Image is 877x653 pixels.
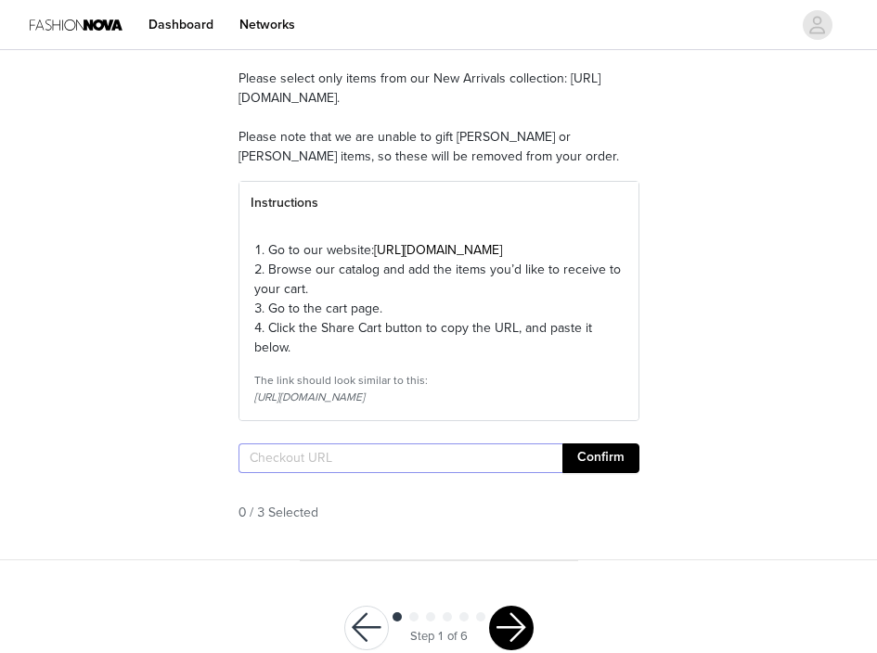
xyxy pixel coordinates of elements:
[254,389,624,405] div: [URL][DOMAIN_NAME]
[30,4,123,45] img: Fashion Nova Logo
[239,182,638,224] div: Instructions
[254,299,624,318] p: 3. Go to the cart page.
[254,318,624,357] p: 4. Click the Share Cart button to copy the URL, and paste it below.
[254,240,624,260] p: 1. Go to our website:
[808,10,826,40] div: avatar
[254,260,624,299] p: 2. Browse our catalog and add the items you’d like to receive to your cart.
[562,443,639,473] button: Confirm
[228,4,306,45] a: Networks
[239,443,562,473] input: Checkout URL
[239,69,639,166] p: Please select only items from our New Arrivals collection: [URL][DOMAIN_NAME]. Please note that w...
[254,372,624,389] div: The link should look similar to this:
[137,4,225,45] a: Dashboard
[374,242,502,258] a: [URL][DOMAIN_NAME]
[410,628,468,647] div: Step 1 of 6
[239,503,318,522] span: 0 / 3 Selected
